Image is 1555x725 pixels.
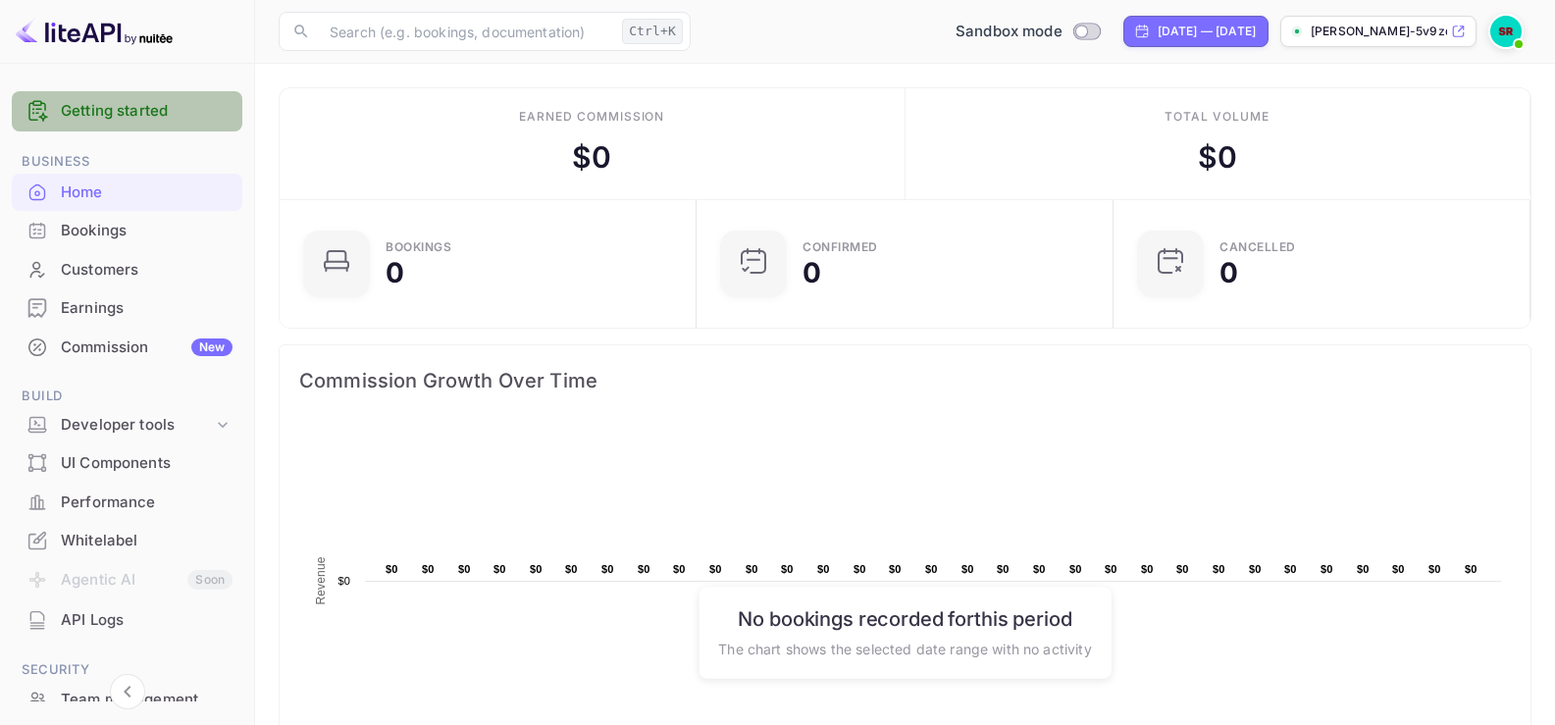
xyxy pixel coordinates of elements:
[572,135,611,180] div: $ 0
[1284,563,1297,575] text: $0
[386,259,404,286] div: 0
[61,530,233,552] div: Whitelabel
[61,297,233,320] div: Earnings
[1219,241,1296,253] div: CANCELLED
[12,251,242,287] a: Customers
[1219,259,1238,286] div: 0
[565,563,578,575] text: $0
[718,638,1091,658] p: The chart shows the selected date range with no activity
[961,563,974,575] text: $0
[61,220,233,242] div: Bookings
[61,414,213,437] div: Developer tools
[61,337,233,359] div: Commission
[386,563,398,575] text: $0
[422,563,435,575] text: $0
[61,452,233,475] div: UI Components
[12,251,242,289] div: Customers
[337,575,350,587] text: $0
[956,21,1063,43] span: Sandbox mode
[12,408,242,442] div: Developer tools
[12,601,242,640] div: API Logs
[12,444,242,481] a: UI Components
[12,329,242,367] div: CommissionNew
[1357,563,1370,575] text: $0
[1311,23,1447,40] p: [PERSON_NAME]-5v9zq.nui...
[12,91,242,131] div: Getting started
[1176,563,1189,575] text: $0
[12,174,242,212] div: Home
[1165,108,1270,126] div: Total volume
[12,289,242,328] div: Earnings
[12,522,242,558] a: Whitelabel
[110,674,145,709] button: Collapse navigation
[318,12,614,51] input: Search (e.g. bookings, documentation)
[1105,563,1117,575] text: $0
[386,241,451,253] div: Bookings
[530,563,543,575] text: $0
[1158,23,1256,40] div: [DATE] — [DATE]
[1141,563,1154,575] text: $0
[12,212,242,250] div: Bookings
[889,563,902,575] text: $0
[191,338,233,356] div: New
[12,484,242,520] a: Performance
[673,563,686,575] text: $0
[746,563,758,575] text: $0
[12,681,242,717] a: Team management
[1465,563,1477,575] text: $0
[299,365,1511,396] span: Commission Growth Over Time
[12,522,242,560] div: Whitelabel
[1069,563,1082,575] text: $0
[61,609,233,632] div: API Logs
[817,563,830,575] text: $0
[493,563,506,575] text: $0
[12,329,242,365] a: CommissionNew
[61,492,233,514] div: Performance
[948,21,1108,43] div: Switch to Production mode
[854,563,866,575] text: $0
[458,563,471,575] text: $0
[12,289,242,326] a: Earnings
[12,484,242,522] div: Performance
[1392,563,1405,575] text: $0
[601,563,614,575] text: $0
[12,174,242,210] a: Home
[622,19,683,44] div: Ctrl+K
[61,181,233,204] div: Home
[12,151,242,173] span: Business
[1033,563,1046,575] text: $0
[925,563,938,575] text: $0
[12,681,242,719] div: Team management
[997,563,1010,575] text: $0
[803,259,821,286] div: 0
[1198,135,1237,180] div: $ 0
[1490,16,1522,47] img: Salim Rajani
[61,100,233,123] a: Getting started
[314,556,328,604] text: Revenue
[803,241,878,253] div: Confirmed
[16,16,173,47] img: LiteAPI logo
[781,563,794,575] text: $0
[1428,563,1441,575] text: $0
[1213,563,1225,575] text: $0
[1321,563,1333,575] text: $0
[12,212,242,248] a: Bookings
[718,606,1091,630] h6: No bookings recorded for this period
[12,444,242,483] div: UI Components
[12,386,242,407] span: Build
[638,563,650,575] text: $0
[709,563,722,575] text: $0
[1249,563,1262,575] text: $0
[519,108,664,126] div: Earned commission
[12,601,242,638] a: API Logs
[61,259,233,282] div: Customers
[61,689,233,711] div: Team management
[12,659,242,681] span: Security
